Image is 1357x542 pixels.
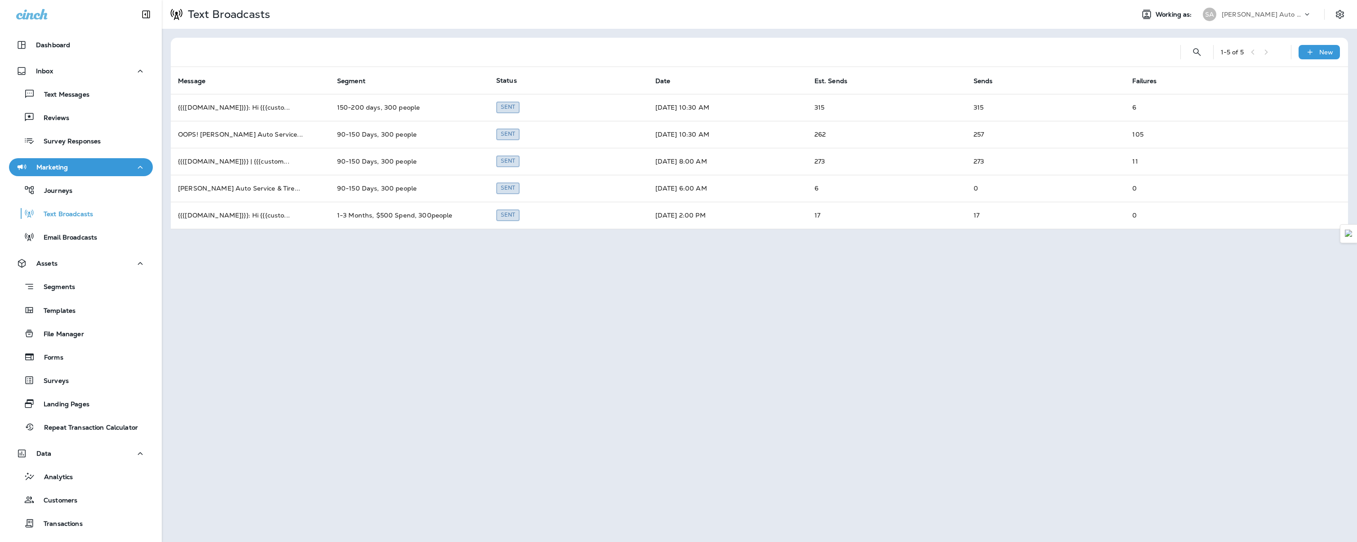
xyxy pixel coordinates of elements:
span: Failures [1132,77,1168,85]
td: {{{[DOMAIN_NAME]}}}: Hi {{{custo ... [171,94,330,121]
span: Created by Turn Key Marketing [496,129,520,138]
td: OOPS! [PERSON_NAME] Auto Service ... [171,121,330,148]
p: Customers [35,497,77,505]
span: Failures [1132,77,1157,85]
td: [DATE] 2:00 PM [648,202,807,229]
span: Working as: [1156,11,1194,18]
img: Detect Auto [1345,230,1353,238]
p: Journeys [35,187,72,195]
td: 1-3 Months, $500 Spend, 300people [330,202,489,229]
td: 17 [966,202,1126,229]
td: [DATE] 8:00 AM [648,148,807,175]
td: {{{[DOMAIN_NAME]}}}: Hi {{{custo ... [171,202,330,229]
span: Message [178,77,205,85]
p: Text Broadcasts [184,8,270,21]
button: Collapse Sidebar [133,5,159,23]
td: 105 [1125,121,1284,148]
td: 315 [966,94,1126,121]
div: Sent [496,155,520,167]
button: Dashboard [9,36,153,54]
button: Segments [9,277,153,296]
div: Sent [496,102,520,113]
span: Created by Turn Key Marketing [496,102,520,111]
td: [DATE] 10:30 AM [648,94,807,121]
div: 1 - 5 of 5 [1221,49,1244,56]
td: [PERSON_NAME] Auto Service & Tire ... [171,175,330,202]
button: Repeat Transaction Calculator [9,418,153,436]
button: Text Broadcasts [9,204,153,223]
td: [DATE] 6:00 AM [648,175,807,202]
td: 17 [807,202,966,229]
button: Customers [9,490,153,509]
p: Dashboard [36,41,70,49]
span: Created by Turn Key Marketing [496,183,520,191]
p: Text Messages [35,91,89,99]
td: [DATE] 10:30 AM [648,121,807,148]
div: Sent [496,182,520,194]
span: Message [178,77,217,85]
p: Survey Responses [35,138,101,146]
span: Date [655,77,671,85]
button: Settings [1332,6,1348,22]
button: Surveys [9,371,153,390]
button: Marketing [9,158,153,176]
span: Date [655,77,682,85]
td: 90-150 Days, 300 people [330,175,489,202]
span: Status [496,76,517,84]
button: Journeys [9,181,153,200]
div: Sent [496,129,520,140]
p: Analytics [35,473,73,482]
button: Assets [9,254,153,272]
td: 315 [807,94,966,121]
p: Transactions [35,520,83,529]
div: SA [1203,8,1216,21]
p: Email Broadcasts [35,234,97,242]
span: Est. Sends [814,77,847,85]
p: New [1319,49,1333,56]
span: Segment [337,77,365,85]
button: Reviews [9,108,153,127]
span: Created by Turn Key Marketing [496,210,520,218]
button: Email Broadcasts [9,227,153,246]
span: Created by Turn Key Marketing [496,156,520,164]
td: 90-150 Days, 300 people [330,148,489,175]
td: 90-150 Days, 300 people [330,121,489,148]
td: 150-200 days, 300 people [330,94,489,121]
p: Surveys [35,377,69,386]
p: Reviews [35,114,69,123]
button: Text Messages [9,84,153,103]
button: Landing Pages [9,394,153,413]
p: Data [36,450,52,457]
span: Sends [974,77,993,85]
button: Inbox [9,62,153,80]
td: {{{[DOMAIN_NAME]}}} | {{{custom ... [171,148,330,175]
p: Repeat Transaction Calculator [35,424,138,432]
p: [PERSON_NAME] Auto Service & Tire Pros [1222,11,1303,18]
div: Sent [496,209,520,221]
p: File Manager [35,330,84,339]
td: 6 [1125,94,1284,121]
p: Text Broadcasts [35,210,93,219]
p: Templates [35,307,76,315]
p: Forms [35,354,63,362]
td: 11 [1125,148,1284,175]
button: Forms [9,347,153,366]
p: Inbox [36,67,53,75]
p: Segments [35,283,75,292]
button: Transactions [9,514,153,533]
td: 257 [966,121,1126,148]
button: Survey Responses [9,131,153,150]
td: 262 [807,121,966,148]
button: Search Text Broadcasts [1188,43,1206,61]
button: Templates [9,301,153,320]
button: Analytics [9,467,153,486]
button: Data [9,444,153,462]
td: 6 [807,175,966,202]
p: Landing Pages [35,400,89,409]
td: 0 [1125,175,1284,202]
span: Sends [974,77,1005,85]
p: Assets [36,260,58,267]
span: Segment [337,77,377,85]
td: 273 [807,148,966,175]
span: Est. Sends [814,77,859,85]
